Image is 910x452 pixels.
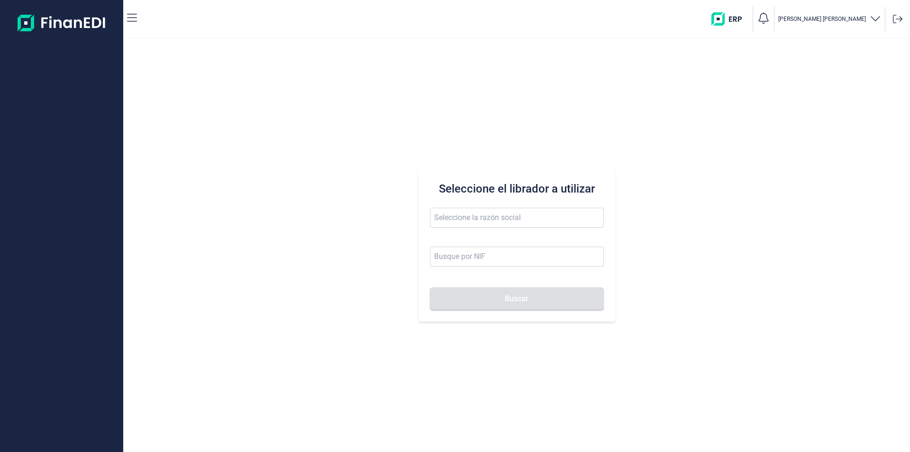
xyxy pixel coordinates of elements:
[778,15,866,23] p: [PERSON_NAME] [PERSON_NAME]
[778,12,881,26] button: [PERSON_NAME] [PERSON_NAME]
[711,12,749,26] img: erp
[430,247,604,267] input: Busque por NIF
[430,208,604,228] input: Seleccione la razón social
[430,181,604,196] h3: Seleccione el librador a utilizar
[505,295,528,302] span: Buscar
[430,287,604,310] button: Buscar
[18,8,106,38] img: Logo de aplicación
